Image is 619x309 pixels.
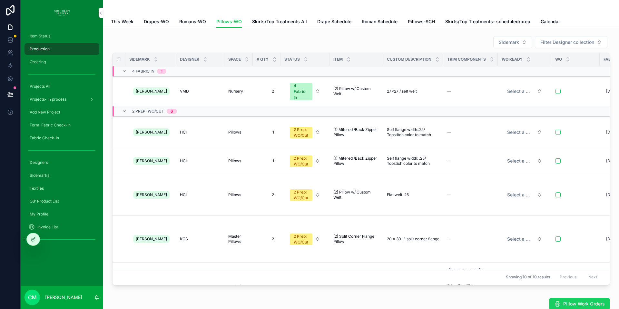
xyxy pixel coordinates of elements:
[228,57,241,62] span: Space
[447,130,451,135] span: --
[507,236,534,242] span: Select a WO ready
[294,127,309,138] div: 2 Prep: WO/Cut
[294,155,309,167] div: 2 Prep: WO/Cut
[171,109,173,114] div: 6
[294,83,309,100] div: 4 Fabric In
[21,26,103,253] div: scrollable content
[111,16,133,29] a: This Week
[362,16,398,29] a: Roman Schedule
[541,16,560,29] a: Calendar
[333,156,379,166] span: (1) Mitered /Back Zipper Pillow
[333,57,343,62] span: Item
[499,39,519,45] span: Sidemark
[294,189,309,201] div: 2 Prep: WO/Cut
[259,89,274,94] span: 2
[25,221,99,233] a: Invoice List
[606,192,619,197] span: [DATE]
[30,46,50,52] span: Production
[25,195,99,207] a: QB: Product List
[45,294,82,301] p: [PERSON_NAME]
[259,236,274,242] span: 2
[447,192,451,197] span: --
[333,234,379,244] span: (2) Split Corner Flange Pillow
[285,124,325,141] button: Select Button
[252,16,307,29] a: Skirts/Top Treatments All
[317,18,351,25] span: Drape Schedule
[502,155,547,167] button: Select Button
[445,18,530,25] span: Skirts/Top Treatments- scheduled/prep
[447,268,494,288] span: "[PERSON_NAME] & Sons, Harbour Cord with tape - 11.5YDGs///" | Trim-Cord/Piping
[180,89,189,94] span: VMD
[136,236,167,242] span: [PERSON_NAME]
[259,130,274,135] span: 1
[180,192,187,197] span: HCI
[25,183,99,194] a: Textiles
[333,190,379,200] span: (2) Pillow w/ Custom Welt
[447,158,451,164] span: --
[387,192,409,197] span: Flat welt .25
[25,170,99,181] a: Sidemarks
[30,186,44,191] span: Textiles
[563,301,605,307] span: Pillow Work Orders
[294,234,309,245] div: 2 Prep: WO/Cut
[30,173,49,178] span: Sidemarks
[408,16,435,29] a: Pillows-SCH
[228,89,243,94] span: Nursery
[387,156,439,166] span: Self flange width: .25/ Topstich color to match
[179,18,206,25] span: Romans-WO
[28,294,37,301] span: cm
[228,130,241,135] span: Pillows
[362,18,398,25] span: Roman Schedule
[387,127,439,137] span: Self flange width:.25/ Topstitch color to match
[180,57,199,62] span: Designer
[285,186,325,204] button: Select Button
[285,80,325,103] button: Select Button
[257,57,269,62] span: # QTY
[30,212,48,217] span: My Profile
[252,18,307,25] span: Skirts/Top Treatments All
[535,36,607,48] button: Select Button
[285,152,325,170] button: Select Button
[502,233,547,245] button: Select Button
[25,43,99,55] a: Production
[132,69,154,74] span: 4 Fabric In
[228,158,241,164] span: Pillows
[447,57,486,62] span: Trim Components
[507,192,534,198] span: Select a WO ready
[25,81,99,92] a: Projects All
[228,234,249,244] span: Master Pillows
[144,16,169,29] a: Drapes-WO
[502,126,547,138] button: Select Button
[25,208,99,220] a: My Profile
[507,158,534,164] span: Select a WO ready
[445,16,530,29] a: Skirts/Top Treatments- scheduled/prep
[25,30,99,42] a: Item Status
[507,129,534,135] span: Select a WO ready
[502,189,547,201] button: Select Button
[161,69,162,74] div: 1
[30,84,50,89] span: Projects All
[507,88,534,95] span: Select a WO ready
[259,158,274,164] span: 1
[25,132,99,144] a: Fabric Check-In
[387,89,417,94] span: 27x27 / self welt
[136,158,167,164] span: [PERSON_NAME]
[30,199,59,204] span: QB: Product List
[447,236,451,242] span: --
[136,130,167,135] span: [PERSON_NAME]
[333,86,379,96] span: (2) Pillow w/ Custom Welt
[144,18,169,25] span: Drapes-WO
[216,18,242,25] span: Pillows-WO
[606,158,619,164] span: [DATE]
[37,224,58,230] span: Invoice List
[180,158,187,164] span: HCI
[136,89,167,94] span: [PERSON_NAME]
[447,89,451,94] span: --
[180,236,188,242] span: KCS
[30,160,48,165] span: Designers
[387,236,439,242] span: 20 x 30 1" split corner flange
[30,110,60,115] span: Add New Project
[555,57,562,62] span: WO
[285,230,325,248] button: Select Button
[502,57,523,62] span: WO ready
